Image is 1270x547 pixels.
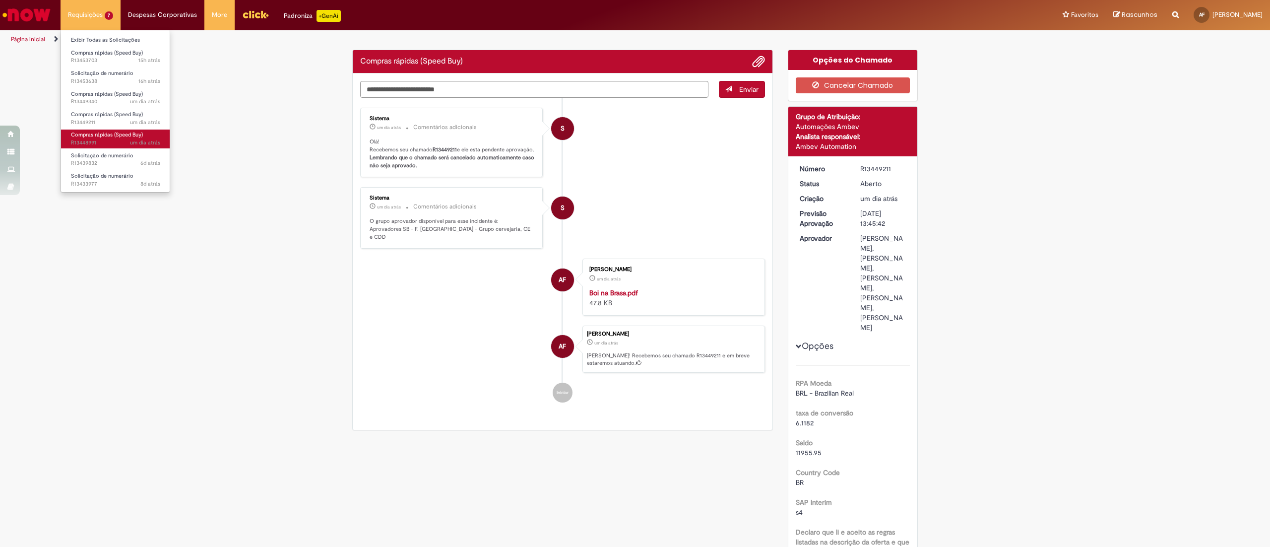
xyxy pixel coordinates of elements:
[561,117,565,140] span: S
[796,379,831,388] b: RPA Moeda
[796,438,813,447] b: Saldo
[71,98,160,106] span: R13449340
[413,203,477,211] small: Comentários adicionais
[551,335,574,358] div: Anna Paula Rocha De Faria
[796,132,910,141] div: Analista responsável:
[61,109,170,128] a: Aberto R13449211 : Compras rápidas (Speed Buy)
[11,35,45,43] a: Página inicial
[589,288,638,297] a: Boi na Brasa.pdf
[589,267,755,273] div: [PERSON_NAME]
[370,138,535,169] p: Olá! Recebemos seu chamado e ele esta pendente aprovação.
[212,10,227,20] span: More
[71,131,143,138] span: Compras rápidas (Speed Buy)
[551,117,574,140] div: System
[587,352,760,367] p: [PERSON_NAME]! Recebemos seu chamado R13449211 e em breve estaremos atuando.
[71,180,160,188] span: R13433977
[377,125,401,131] span: um dia atrás
[71,90,143,98] span: Compras rápidas (Speed Buy)
[1113,10,1157,20] a: Rascunhos
[61,68,170,86] a: Aberto R13453638 : Solicitação de numerário
[589,288,755,308] div: 47.8 KB
[71,77,160,85] span: R13453638
[561,196,565,220] span: S
[140,159,160,167] time: 22/08/2025 13:06:23
[796,418,814,427] span: 6.1182
[71,49,143,57] span: Compras rápidas (Speed Buy)
[796,409,853,417] b: taxa de conversão
[370,116,535,122] div: Sistema
[71,139,160,147] span: R13448991
[71,57,160,65] span: R13453703
[71,159,160,167] span: R13439832
[7,30,839,49] ul: Trilhas de página
[796,508,803,517] span: s4
[792,179,853,189] dt: Status
[370,154,536,169] b: Lembrando que o chamado será cancelado automaticamente caso não seja aprovado.
[413,123,477,132] small: Comentários adicionais
[61,48,170,66] a: Aberto R13453703 : Compras rápidas (Speed Buy)
[739,85,759,94] span: Enviar
[719,81,765,98] button: Enviar
[594,340,618,346] time: 26/08/2025 15:45:42
[317,10,341,22] p: +GenAi
[61,150,170,169] a: Aberto R13439832 : Solicitação de numerário
[559,335,566,358] span: AF
[551,269,574,291] div: Anna Paula Rocha De Faria
[1071,10,1098,20] span: Favoritos
[788,50,918,70] div: Opções do Chamado
[360,326,765,373] li: Anna Paula Rocha De Faria
[61,89,170,107] a: Aberto R13449340 : Compras rápidas (Speed Buy)
[61,30,170,193] ul: Requisições
[860,208,906,228] div: [DATE] 13:45:42
[130,119,160,126] span: um dia atrás
[130,98,160,105] span: um dia atrás
[1199,11,1205,18] span: AF
[71,111,143,118] span: Compras rápidas (Speed Buy)
[71,152,133,159] span: Solicitação de numerário
[61,130,170,148] a: Aberto R13448991 : Compras rápidas (Speed Buy)
[138,77,160,85] span: 16h atrás
[140,180,160,188] time: 20/08/2025 17:52:38
[242,7,269,22] img: click_logo_yellow_360x200.png
[71,69,133,77] span: Solicitação de numerário
[796,112,910,122] div: Grupo de Atribuição:
[360,57,463,66] h2: Compras rápidas (Speed Buy) Histórico de tíquete
[377,204,401,210] span: um dia atrás
[551,197,574,219] div: System
[796,498,832,507] b: SAP Interim
[597,276,621,282] span: um dia atrás
[796,122,910,132] div: Automações Ambev
[61,171,170,189] a: Aberto R13433977 : Solicitação de numerário
[796,468,840,477] b: Country Code
[860,194,906,204] div: 26/08/2025 15:45:42
[1,5,52,25] img: ServiceNow
[360,81,708,98] textarea: Digite sua mensagem aqui...
[752,55,765,68] button: Adicionar anexos
[792,194,853,204] dt: Criação
[1122,10,1157,19] span: Rascunhos
[559,268,566,292] span: AF
[138,77,160,85] time: 27/08/2025 16:39:53
[792,164,853,174] dt: Número
[71,119,160,127] span: R13449211
[860,233,906,333] div: [PERSON_NAME], [PERSON_NAME], [PERSON_NAME], [PERSON_NAME], [PERSON_NAME]
[130,98,160,105] time: 26/08/2025 16:05:21
[140,180,160,188] span: 8d atrás
[138,57,160,64] time: 27/08/2025 16:49:06
[796,77,910,93] button: Cancelar Chamado
[370,195,535,201] div: Sistema
[860,164,906,174] div: R13449211
[140,159,160,167] span: 6d atrás
[587,331,760,337] div: [PERSON_NAME]
[1212,10,1263,19] span: [PERSON_NAME]
[377,204,401,210] time: 26/08/2025 15:45:50
[796,389,854,398] span: BRL - Brazilian Real
[597,276,621,282] time: 26/08/2025 15:45:30
[68,10,103,20] span: Requisições
[130,139,160,146] time: 26/08/2025 15:15:55
[284,10,341,22] div: Padroniza
[860,179,906,189] div: Aberto
[360,98,765,412] ul: Histórico de tíquete
[130,139,160,146] span: um dia atrás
